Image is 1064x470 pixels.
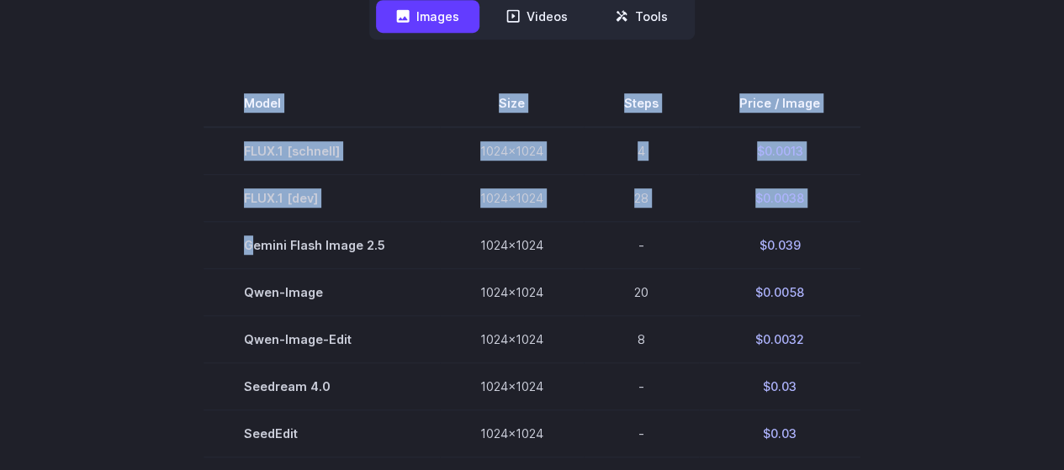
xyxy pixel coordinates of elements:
td: $0.0013 [699,127,860,175]
td: 1024x1024 [440,362,584,409]
td: 1024x1024 [440,174,584,221]
td: $0.039 [699,221,860,268]
td: Qwen-Image-Edit [204,315,440,362]
td: 20 [584,268,699,315]
td: 1024x1024 [440,409,584,457]
td: - [584,221,699,268]
td: 1024x1024 [440,315,584,362]
td: FLUX.1 [schnell] [204,127,440,175]
td: $0.03 [699,409,860,457]
td: FLUX.1 [dev] [204,174,440,221]
td: - [584,362,699,409]
td: 1024x1024 [440,127,584,175]
td: $0.03 [699,362,860,409]
th: Size [440,80,584,127]
td: $0.0038 [699,174,860,221]
td: $0.0032 [699,315,860,362]
td: 4 [584,127,699,175]
span: Gemini Flash Image 2.5 [244,235,400,255]
th: Model [204,80,440,127]
td: 1024x1024 [440,268,584,315]
td: Seedream 4.0 [204,362,440,409]
th: Price / Image [699,80,860,127]
td: 8 [584,315,699,362]
td: 28 [584,174,699,221]
td: Qwen-Image [204,268,440,315]
td: $0.0058 [699,268,860,315]
td: - [584,409,699,457]
td: SeedEdit [204,409,440,457]
th: Steps [584,80,699,127]
td: 1024x1024 [440,221,584,268]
